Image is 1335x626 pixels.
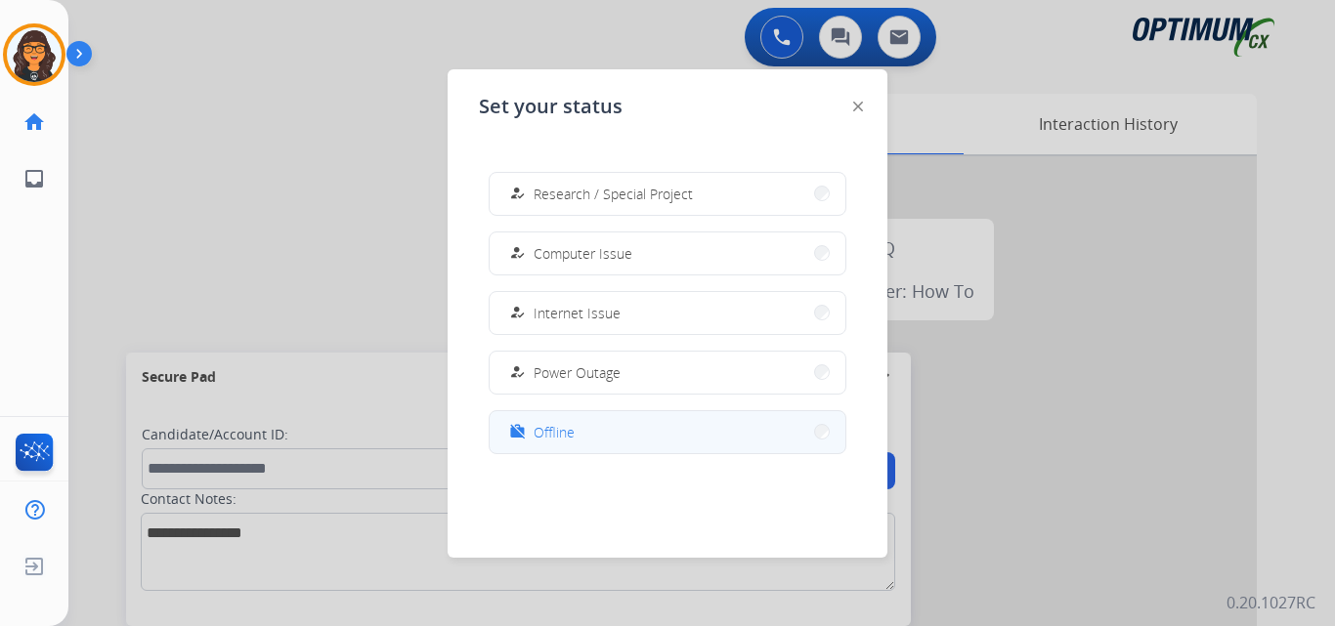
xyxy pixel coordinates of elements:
[7,27,62,82] img: avatar
[534,362,621,383] span: Power Outage
[534,422,575,442] span: Offline
[534,303,621,323] span: Internet Issue
[534,243,632,264] span: Computer Issue
[490,232,845,274] button: Computer Issue
[490,411,845,453] button: Offline
[22,110,46,134] mat-icon: home
[490,352,845,394] button: Power Outage
[509,245,526,262] mat-icon: how_to_reg
[509,364,526,381] mat-icon: how_to_reg
[1227,591,1315,614] p: 0.20.1027RC
[490,173,845,215] button: Research / Special Project
[479,93,623,120] span: Set your status
[509,424,526,440] mat-icon: work_off
[490,292,845,334] button: Internet Issue
[22,167,46,190] mat-icon: inbox
[509,186,526,202] mat-icon: how_to_reg
[534,184,693,204] span: Research / Special Project
[853,102,863,111] img: close-button
[509,305,526,321] mat-icon: how_to_reg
